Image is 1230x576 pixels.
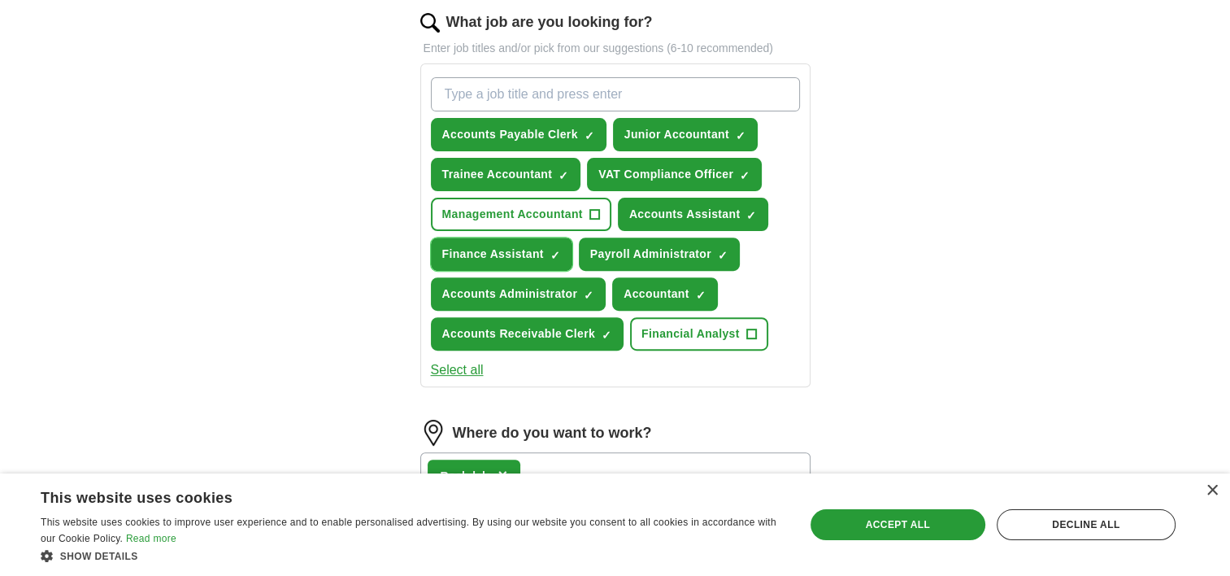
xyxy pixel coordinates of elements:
[431,198,611,231] button: Management Accountant
[431,277,606,311] button: Accounts Administrator✓
[420,420,446,446] img: location.png
[612,277,718,311] button: Accountant✓
[736,129,745,142] span: ✓
[585,129,594,142] span: ✓
[587,158,762,191] button: VAT Compliance Officer✓
[41,483,741,508] div: This website uses cookies
[442,246,544,263] span: Finance Assistant
[41,548,782,564] div: Show details
[598,166,733,183] span: VAT Compliance Officer
[431,238,572,271] button: Finance Assistant✓
[446,11,653,33] label: What job are you looking for?
[746,209,756,222] span: ✓
[420,40,811,57] p: Enter job titles and/or pick from our suggestions (6-10 recommended)
[618,198,768,231] button: Accounts Assistant✓
[630,317,768,351] button: Financial Analyst
[431,118,606,151] button: Accounts Payable Clerk✓
[453,422,652,444] label: Where do you want to work?
[442,286,578,303] span: Accounts Administrator
[624,286,689,303] span: Accountant
[420,13,440,33] img: search.png
[579,238,740,271] button: Payroll Administrator✓
[629,206,740,223] span: Accounts Assistant
[584,289,593,302] span: ✓
[1206,485,1218,497] div: Close
[498,464,508,488] button: ×
[442,166,553,183] span: Trainee Accountant
[431,317,624,351] button: Accounts Receivable Clerk✓
[613,118,758,151] button: Junior Accountant✓
[590,246,711,263] span: Payroll Administrator
[624,126,729,143] span: Junior Accountant
[550,249,560,262] span: ✓
[442,206,583,223] span: Management Accountant
[602,329,611,342] span: ✓
[740,169,750,182] span: ✓
[641,325,740,343] span: Financial Analyst
[442,126,578,143] span: Accounts Payable Clerk
[431,360,484,380] button: Select all
[498,466,508,484] span: ×
[431,158,581,191] button: Trainee Accountant✓
[558,169,568,182] span: ✓
[60,551,138,562] span: Show details
[442,325,596,343] span: Accounts Receivable Clerk
[696,289,706,302] span: ✓
[997,509,1176,540] div: Decline all
[41,517,776,544] span: This website uses cookies to improve user experience and to enable personalised advertising. By u...
[431,77,800,111] input: Type a job title and press enter
[441,468,492,485] div: Rochdale
[718,249,728,262] span: ✓
[811,509,985,540] div: Accept all
[126,533,176,544] a: Read more, opens a new window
